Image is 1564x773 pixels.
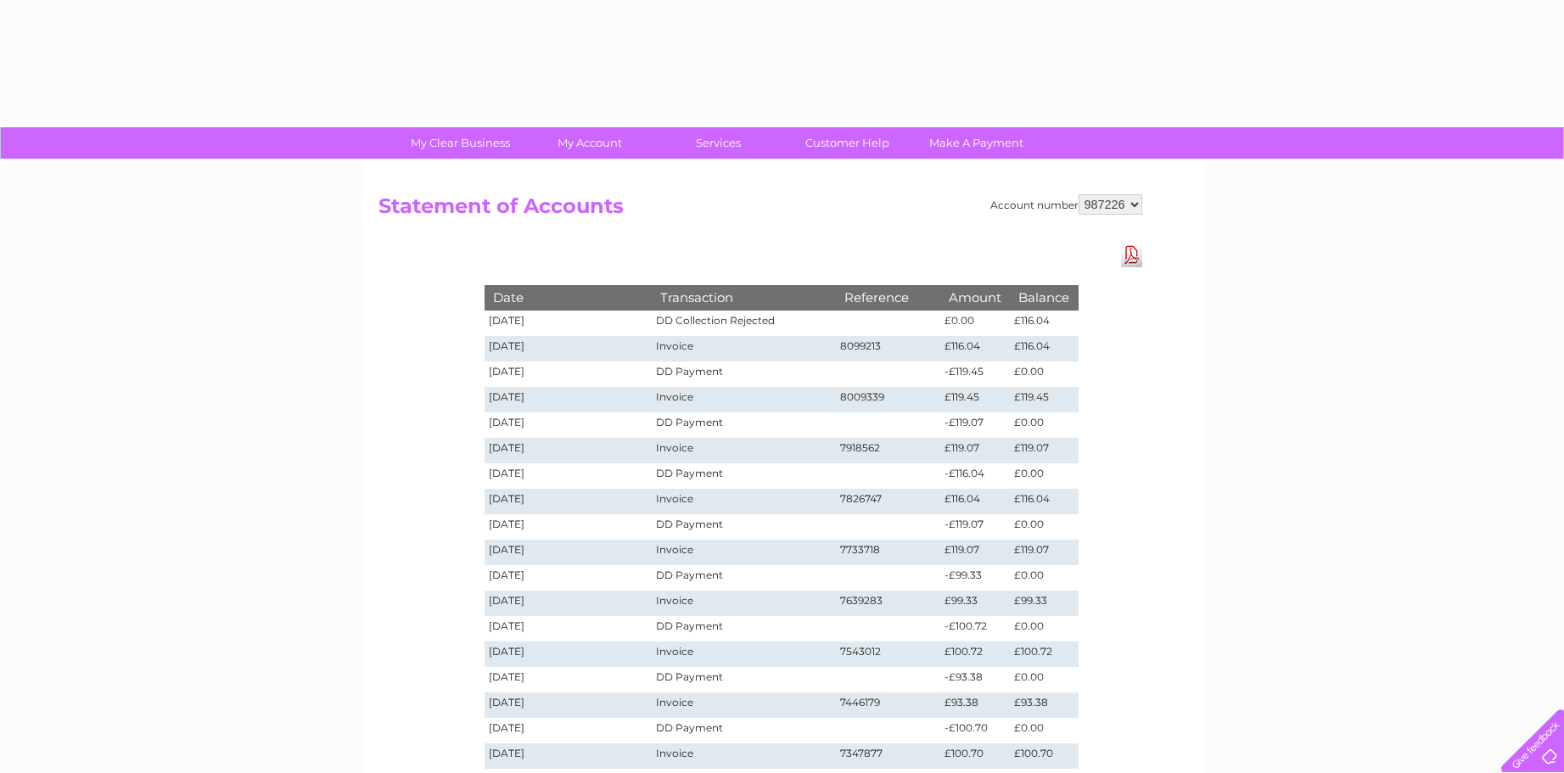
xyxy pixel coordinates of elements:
td: [DATE] [485,514,653,540]
td: [DATE] [485,692,653,718]
td: [DATE] [485,489,653,514]
td: £99.33 [1010,591,1078,616]
div: Account number [990,194,1142,215]
td: DD Payment [652,667,835,692]
td: DD Payment [652,718,835,743]
td: £0.00 [1010,463,1078,489]
td: -£100.72 [940,616,1010,641]
th: Transaction [652,285,835,310]
td: £119.07 [1010,438,1078,463]
td: £100.70 [940,743,1010,769]
td: DD Payment [652,361,835,387]
h2: Statement of Accounts [378,194,1142,227]
td: -£119.45 [940,361,1010,387]
a: Services [648,127,788,159]
td: [DATE] [485,438,653,463]
td: 8009339 [836,387,941,412]
a: Customer Help [777,127,917,159]
td: £0.00 [1010,412,1078,438]
td: £116.04 [1010,336,1078,361]
td: -£99.33 [940,565,1010,591]
td: -£119.07 [940,514,1010,540]
td: £116.04 [1010,311,1078,336]
td: [DATE] [485,641,653,667]
td: £119.45 [940,387,1010,412]
td: £0.00 [1010,667,1078,692]
td: £0.00 [1010,361,1078,387]
td: 7446179 [836,692,941,718]
td: [DATE] [485,361,653,387]
td: £93.38 [940,692,1010,718]
td: [DATE] [485,667,653,692]
td: Invoice [652,387,835,412]
a: Make A Payment [906,127,1046,159]
td: Invoice [652,692,835,718]
td: £100.70 [1010,743,1078,769]
td: 7826747 [836,489,941,514]
td: 7733718 [836,540,941,565]
td: Invoice [652,591,835,616]
th: Amount [940,285,1010,310]
td: -£119.07 [940,412,1010,438]
td: DD Payment [652,463,835,489]
td: Invoice [652,641,835,667]
td: £119.45 [1010,387,1078,412]
td: £119.07 [1010,540,1078,565]
td: [DATE] [485,336,653,361]
td: [DATE] [485,463,653,489]
td: 7543012 [836,641,941,667]
td: £100.72 [940,641,1010,667]
td: Invoice [652,489,835,514]
td: DD Payment [652,616,835,641]
td: [DATE] [485,387,653,412]
td: £0.00 [940,311,1010,336]
td: £116.04 [1010,489,1078,514]
td: 7347877 [836,743,941,769]
td: -£100.70 [940,718,1010,743]
td: [DATE] [485,591,653,616]
td: [DATE] [485,565,653,591]
td: [DATE] [485,743,653,769]
td: [DATE] [485,540,653,565]
td: £0.00 [1010,616,1078,641]
td: [DATE] [485,718,653,743]
td: £99.33 [940,591,1010,616]
td: Invoice [652,336,835,361]
td: 7918562 [836,438,941,463]
td: DD Payment [652,412,835,438]
th: Date [485,285,653,310]
td: DD Payment [652,565,835,591]
td: £119.07 [940,438,1010,463]
td: £0.00 [1010,565,1078,591]
td: £100.72 [1010,641,1078,667]
td: £0.00 [1010,514,1078,540]
td: [DATE] [485,412,653,438]
td: £116.04 [940,336,1010,361]
td: 8099213 [836,336,941,361]
td: £0.00 [1010,718,1078,743]
td: -£93.38 [940,667,1010,692]
td: [DATE] [485,311,653,336]
td: Invoice [652,438,835,463]
td: £116.04 [940,489,1010,514]
td: DD Collection Rejected [652,311,835,336]
td: £119.07 [940,540,1010,565]
td: [DATE] [485,616,653,641]
td: Invoice [652,540,835,565]
a: Download Pdf [1121,243,1142,267]
a: My Clear Business [390,127,530,159]
td: £93.38 [1010,692,1078,718]
td: -£116.04 [940,463,1010,489]
td: 7639283 [836,591,941,616]
th: Reference [836,285,941,310]
td: Invoice [652,743,835,769]
th: Balance [1010,285,1078,310]
a: My Account [519,127,659,159]
td: DD Payment [652,514,835,540]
